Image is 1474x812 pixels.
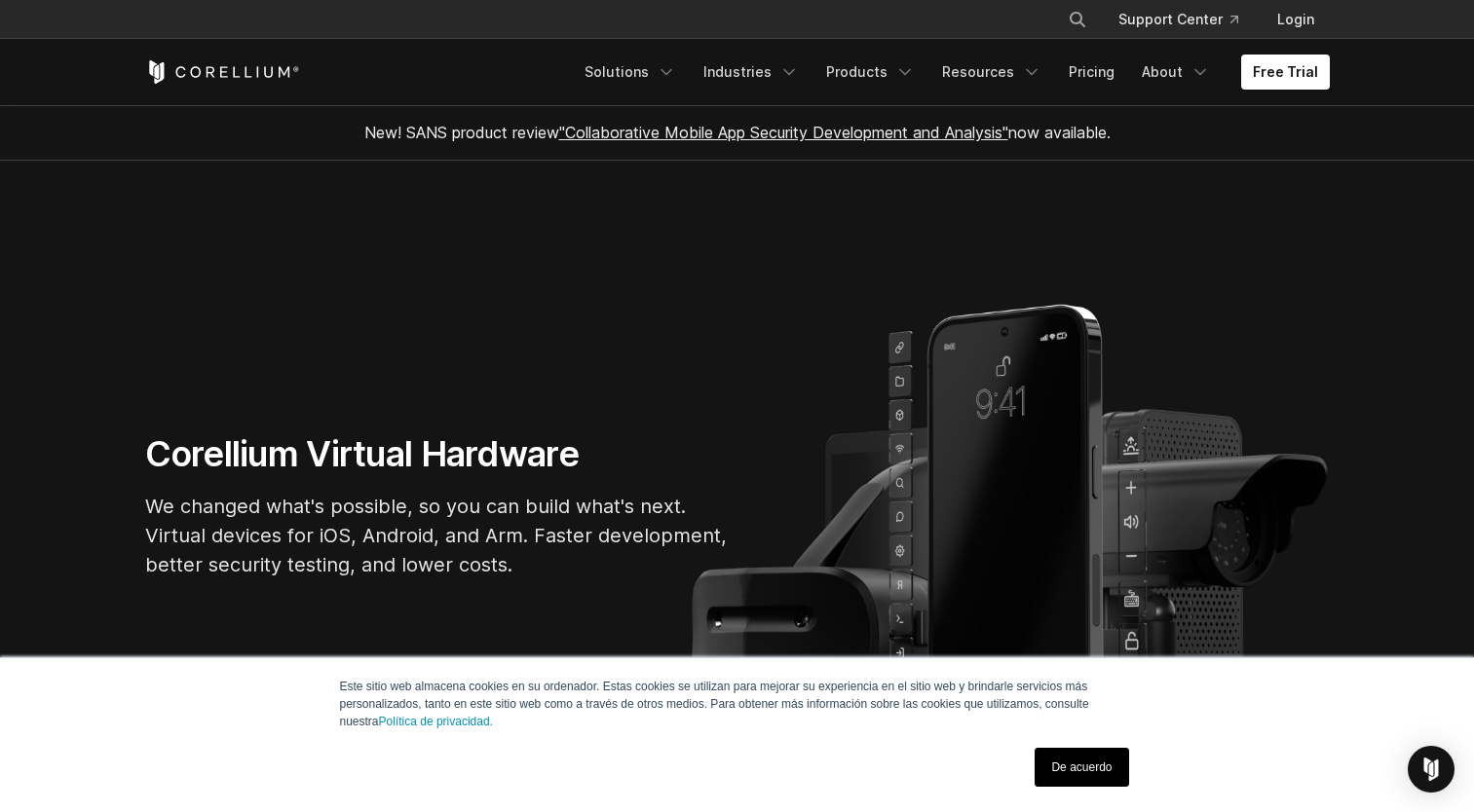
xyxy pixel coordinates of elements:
a: De acuerdo [1035,748,1128,787]
a: Inicio de Corellium [145,60,300,84]
button: Search [1060,2,1095,37]
a: Pricing [1057,55,1126,90]
font: Solutions [585,62,649,82]
font: Industries [703,62,772,82]
font: Resources [942,62,1014,82]
a: Login [1262,2,1330,37]
h1: Corellium Virtual Hardware [145,432,730,476]
font: Products [826,62,888,82]
div: Navigation Menu [1044,2,1330,37]
span: New! SANS product review now available. [364,123,1111,142]
font: Support Center [1118,10,1223,29]
div: Abra Intercom Messenger [1408,746,1455,793]
a: Política de privacidad. [379,715,493,728]
p: Este sitio web almacena cookies en su ordenador. Estas cookies se utilizan para mejorar su experi... [340,678,1135,730]
a: Free Trial [1241,55,1330,90]
a: "Collaborative Mobile App Security Development and Analysis" [559,123,1008,142]
p: We changed what's possible, so you can build what's next. Virtual devices for iOS, Android, and A... [145,492,730,579]
div: Navigation Menu [573,55,1330,90]
font: About [1142,62,1183,82]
